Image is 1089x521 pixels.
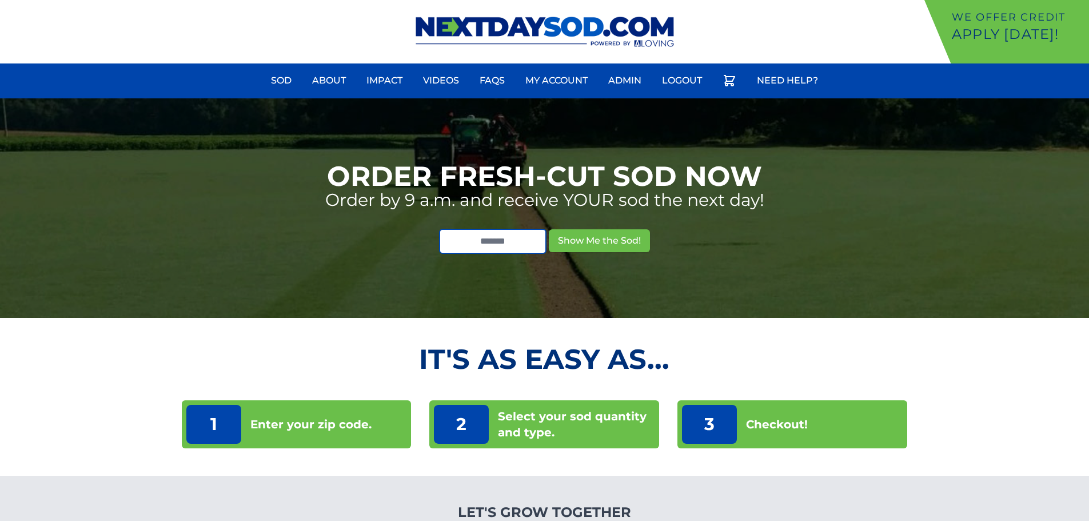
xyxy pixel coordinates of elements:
a: Videos [416,67,466,94]
a: FAQs [473,67,512,94]
p: Apply [DATE]! [952,25,1084,43]
button: Show Me the Sod! [549,229,650,252]
a: Sod [264,67,298,94]
p: We offer Credit [952,9,1084,25]
a: Need Help? [750,67,825,94]
h1: Order Fresh-Cut Sod Now [327,162,762,190]
p: 1 [186,405,241,444]
a: About [305,67,353,94]
p: 2 [434,405,489,444]
h2: It's as Easy As... [182,345,908,373]
a: Impact [360,67,409,94]
p: Select your sod quantity and type. [498,408,655,440]
p: Enter your zip code. [250,416,372,432]
a: Admin [601,67,648,94]
a: Logout [655,67,709,94]
a: My Account [518,67,595,94]
p: 3 [682,405,737,444]
p: Order by 9 a.m. and receive YOUR sod the next day! [325,190,764,210]
p: Checkout! [746,416,808,432]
